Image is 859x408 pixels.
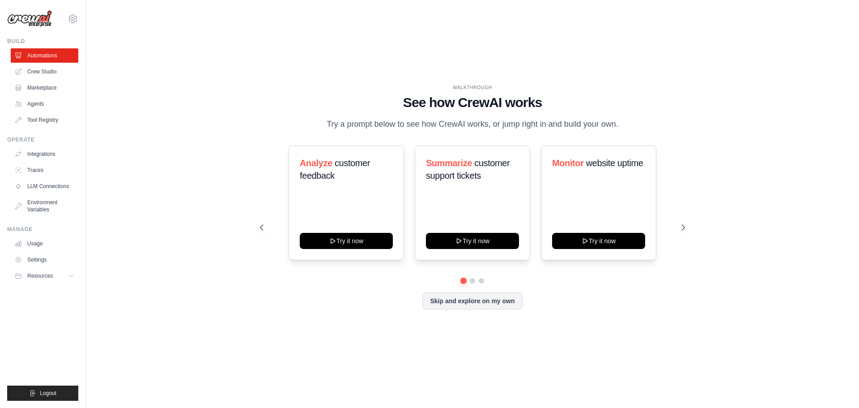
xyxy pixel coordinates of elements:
button: Skip and explore on my own [422,292,522,309]
span: customer feedback [300,158,370,180]
a: Usage [11,236,78,251]
p: Try a prompt below to see how CrewAI works, or jump right in and build your own. [322,118,623,131]
div: Build [7,38,78,45]
button: Resources [11,269,78,283]
h1: See how CrewAI works [260,94,685,111]
img: Logo [7,10,52,27]
a: Crew Studio [11,64,78,79]
div: Operate [7,136,78,143]
div: WALKTHROUGH [260,84,685,91]
span: Monitor [552,158,584,168]
a: Tool Registry [11,113,78,127]
a: Traces [11,163,78,177]
span: website uptime [586,158,643,168]
button: Try it now [426,233,519,249]
a: Automations [11,48,78,63]
a: Environment Variables [11,195,78,217]
div: Manage [7,226,78,233]
a: Integrations [11,147,78,161]
a: Agents [11,97,78,111]
button: Try it now [552,233,645,249]
span: customer support tickets [426,158,510,180]
span: Analyze [300,158,332,168]
span: Summarize [426,158,472,168]
button: Logout [7,386,78,401]
a: LLM Connections [11,179,78,193]
button: Try it now [300,233,393,249]
span: Logout [40,390,56,397]
a: Marketplace [11,81,78,95]
span: Resources [27,272,53,279]
a: Settings [11,253,78,267]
